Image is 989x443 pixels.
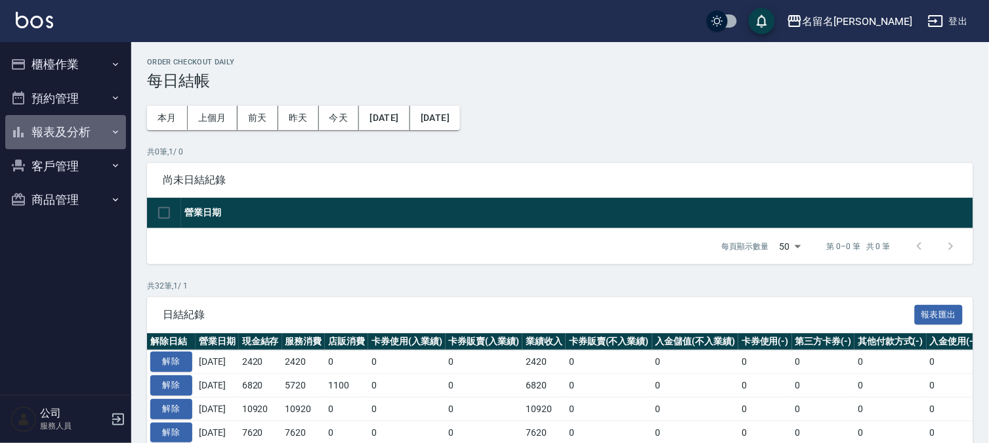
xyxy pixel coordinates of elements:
p: 每頁顯示數量 [722,241,769,252]
td: 10920 [522,397,566,421]
button: 報表匯出 [915,305,963,325]
button: 本月 [147,106,188,130]
span: 日結紀錄 [163,308,915,321]
p: 共 32 筆, 1 / 1 [147,280,973,292]
td: 0 [446,374,523,398]
td: 2420 [282,350,326,374]
td: 1100 [325,374,368,398]
img: Logo [16,12,53,28]
button: 商品管理 [5,183,126,217]
p: 服務人員 [40,420,107,432]
td: 0 [854,397,927,421]
td: 10920 [282,397,326,421]
th: 業績收入 [522,333,566,350]
div: 名留名[PERSON_NAME] [803,13,912,30]
a: 報表匯出 [915,308,963,320]
td: 0 [927,397,980,421]
th: 卡券販賣(不入業績) [566,333,652,350]
td: 0 [325,350,368,374]
th: 營業日期 [181,198,973,229]
button: 今天 [319,106,360,130]
div: 50 [774,229,806,264]
td: 0 [792,397,855,421]
h3: 每日結帳 [147,72,973,90]
td: 6820 [239,374,282,398]
th: 卡券使用(入業績) [368,333,446,350]
td: 0 [738,397,792,421]
td: [DATE] [196,374,239,398]
th: 卡券使用(-) [738,333,792,350]
h5: 公司 [40,407,107,420]
td: 0 [927,374,980,398]
h2: Order checkout daily [147,58,973,66]
button: 解除 [150,375,192,396]
button: save [749,8,775,34]
td: 0 [652,397,739,421]
span: 尚未日結紀錄 [163,174,957,187]
td: 0 [854,350,927,374]
th: 入金儲值(不入業績) [652,333,739,350]
button: 昨天 [278,106,319,130]
td: 0 [368,374,446,398]
td: 0 [854,374,927,398]
th: 營業日期 [196,333,239,350]
img: Person [11,406,37,432]
td: 0 [927,350,980,374]
td: 0 [368,350,446,374]
button: 客戶管理 [5,149,126,183]
td: 0 [446,397,523,421]
td: 0 [652,374,739,398]
button: 登出 [923,9,973,34]
th: 服務消費 [282,333,326,350]
th: 卡券販賣(入業績) [446,333,523,350]
td: 10920 [239,397,282,421]
td: 0 [566,397,652,421]
p: 第 0–0 筆 共 0 筆 [827,241,891,252]
button: [DATE] [359,106,410,130]
td: [DATE] [196,350,239,374]
button: 名留名[PERSON_NAME] [782,8,917,35]
button: 解除 [150,399,192,419]
td: 0 [325,397,368,421]
button: 預約管理 [5,82,126,116]
th: 入金使用(-) [927,333,980,350]
td: 0 [792,374,855,398]
td: 0 [566,374,652,398]
th: 第三方卡券(-) [792,333,855,350]
td: [DATE] [196,397,239,421]
td: 6820 [522,374,566,398]
button: 櫃檯作業 [5,47,126,82]
button: 解除 [150,423,192,443]
td: 0 [738,374,792,398]
button: 上個月 [188,106,238,130]
p: 共 0 筆, 1 / 0 [147,146,973,158]
td: 0 [446,350,523,374]
td: 2420 [522,350,566,374]
td: 0 [738,350,792,374]
button: [DATE] [410,106,460,130]
td: 2420 [239,350,282,374]
td: 5720 [282,374,326,398]
button: 報表及分析 [5,115,126,149]
th: 現金結存 [239,333,282,350]
th: 其他付款方式(-) [854,333,927,350]
th: 店販消費 [325,333,368,350]
td: 0 [792,350,855,374]
td: 0 [652,350,739,374]
td: 0 [368,397,446,421]
th: 解除日結 [147,333,196,350]
button: 解除 [150,352,192,372]
td: 0 [566,350,652,374]
button: 前天 [238,106,278,130]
